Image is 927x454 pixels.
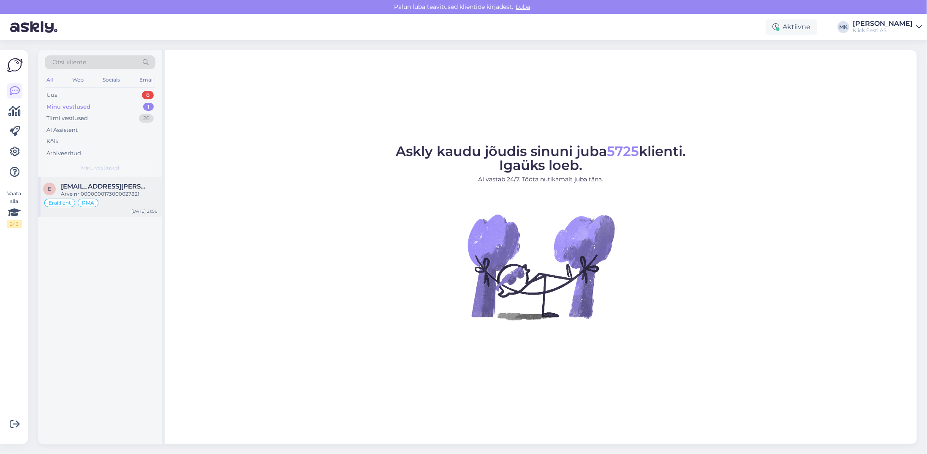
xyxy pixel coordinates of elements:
div: 2 / 3 [7,220,22,228]
div: Email [138,74,155,85]
span: egon.kramp@gmail.com [61,183,149,190]
div: Socials [101,74,122,85]
span: Luba [514,3,533,11]
div: Uus [46,91,57,99]
span: Otsi kliente [52,58,86,67]
p: AI vastab 24/7. Tööta nutikamalt juba täna. [396,175,686,184]
div: Kõik [46,137,59,146]
div: 8 [142,91,154,99]
span: Askly kaudu jõudis sinuni juba klienti. Igaüks loeb. [396,143,686,173]
div: Tiimi vestlused [46,114,88,123]
div: 1 [143,103,154,111]
div: Minu vestlused [46,103,90,111]
div: Arhiveeritud [46,149,81,158]
div: All [45,74,54,85]
span: RMA [82,200,94,205]
div: AI Assistent [46,126,78,134]
a: [PERSON_NAME]Klick Eesti AS [853,20,922,34]
span: 5725 [607,143,639,159]
img: Askly Logo [7,57,23,73]
span: Minu vestlused [81,164,119,172]
img: No Chat active [465,191,617,343]
div: Web [71,74,85,85]
div: Arve nr 0000000173000027821 [61,190,157,198]
div: Aktiivne [766,19,817,35]
div: MK [837,21,849,33]
div: [DATE] 21:56 [131,208,157,214]
span: Eraklient [49,200,71,205]
div: Klick Eesti AS [853,27,913,34]
div: [PERSON_NAME] [853,20,913,27]
span: e [48,186,51,192]
div: Vaata siia [7,190,22,228]
div: 26 [139,114,154,123]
